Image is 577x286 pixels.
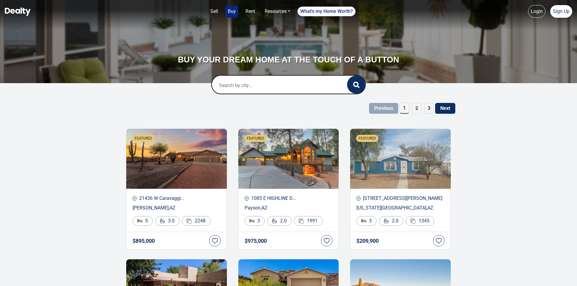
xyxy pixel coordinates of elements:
[243,5,258,17] a: Rent
[369,103,398,114] button: Previous
[133,216,153,226] div: 5
[294,216,322,226] div: 1991
[137,219,142,223] img: Bed
[379,216,403,226] div: 2.0
[267,216,292,226] div: 2.0
[212,76,335,95] input: Search by city...
[435,103,455,114] button: Next
[245,196,249,201] img: location
[135,136,152,141] span: FEATURED
[182,216,210,226] div: 2248
[133,196,137,201] img: location
[350,129,451,189] img: Recent Properties
[412,103,421,114] span: 2
[400,103,409,114] span: 1
[272,218,277,224] img: Bathroom
[361,219,366,223] img: Bed
[238,129,339,189] img: Recent Properties
[160,218,165,224] img: Bathroom
[411,218,416,224] img: Area
[225,5,238,17] a: Buy
[133,238,155,244] h4: $ 895,000
[528,5,545,18] a: Login
[245,238,267,244] h4: $ 975,000
[356,196,361,201] img: location
[299,218,304,224] img: Area
[249,219,254,223] img: Bed
[245,216,265,226] div: 3
[356,238,379,244] h4: $ 209,900
[245,204,333,212] p: Payson , AZ
[208,5,221,17] a: Sell
[406,216,434,226] div: 1345
[245,195,333,202] p: 1085 E HIGHLINE D...
[550,5,572,18] a: Sign Up
[424,103,434,114] span: 3
[356,216,377,226] div: 3
[5,8,31,16] img: Dealty - Buy, Sell & Rent Homes
[155,216,179,226] div: 3.0
[126,129,227,189] img: Recent Properties
[356,204,444,212] p: [US_STATE][GEOGRAPHIC_DATA] , AZ
[262,5,293,17] a: Resources
[187,218,192,224] img: Area
[359,136,376,141] span: FEATURED
[171,54,406,65] h3: BUY YOUR DREAM HOME AT THE TOUCH OF A BUTTON
[133,204,221,212] p: [PERSON_NAME] , AZ
[247,136,264,141] span: FEATURED
[298,7,356,16] a: What's my Home Worth?
[133,195,221,202] p: 21436 W Caravaggi...
[384,218,389,224] img: Bathroom
[356,195,444,202] p: [STREET_ADDRESS][PERSON_NAME]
